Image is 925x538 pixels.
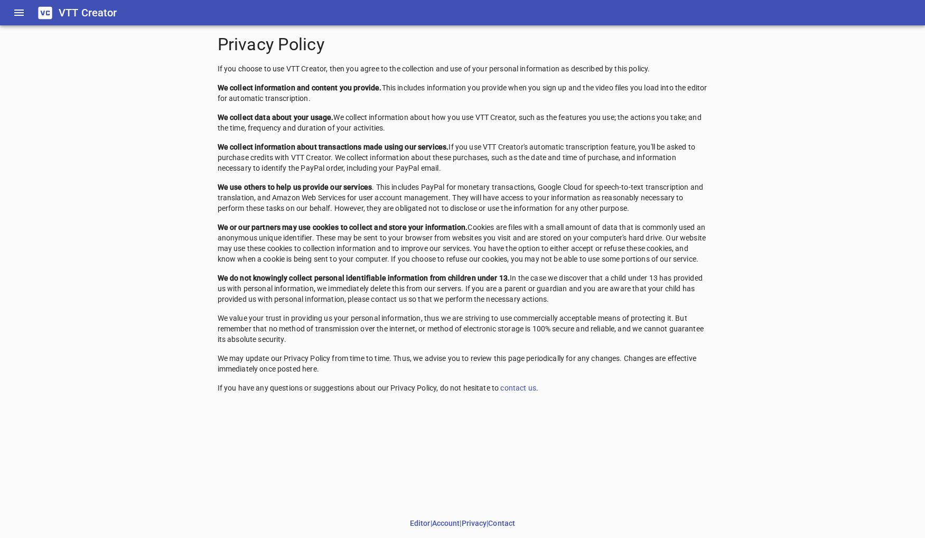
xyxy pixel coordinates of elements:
[500,384,536,392] a: contact us
[218,112,708,133] p: We collect information about how you use VTT Creator, such as the features you use; the actions y...
[218,223,468,231] strong: We or our partners may use cookies to collect and store your information.
[218,222,708,264] p: Cookies are files with a small amount of data that is commonly used an anonymous unique identifie...
[218,34,708,55] h4: Privacy Policy
[218,353,708,374] p: We may update our Privacy Policy from time to time. Thus, we advise you to review this page perio...
[218,383,708,393] p: If you have any questions or suggestions about our Privacy Policy, do not hesitate to .
[218,273,708,304] p: In the case we discover that a child under 13 has provided us with personal information, we immed...
[218,113,334,122] strong: We collect data about your usage.
[59,4,117,21] h6: VTT Creator
[410,518,515,530] h6: | | |
[462,519,487,527] a: Privacy
[432,519,460,527] a: Account
[218,84,382,92] strong: We collect information and content you provide.
[218,63,708,74] p: If you choose to use VTT Creator, then you agree to the collection and use of your personal infor...
[218,183,372,191] strong: We use others to help us provide our services
[218,313,708,345] p: We value your trust in providing us your personal information, thus we are striving to use commer...
[218,182,708,214] p: . This includes PayPal for monetary transactions, Google Cloud for speech-to-text transcription a...
[488,519,515,527] a: Contact
[218,142,708,173] p: If you use VTT Creator's automatic transcription feature, you'll be asked to purchase credits wit...
[218,274,510,282] strong: We do not knowingly collect personal identifiable information from children under 13.
[218,82,708,104] p: This includes information you provide when you sign up and the video files you load into the edit...
[410,519,431,527] a: Editor
[218,143,449,151] strong: We collect information about transactions made using our services.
